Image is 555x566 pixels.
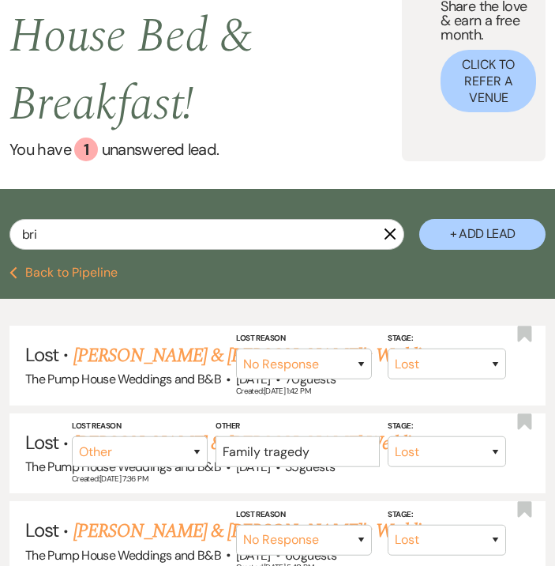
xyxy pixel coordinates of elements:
button: Back to Pipeline [9,266,118,279]
input: Search by name, event date, email address or phone number [9,219,404,250]
label: Stage: [388,331,506,345]
button: + Add Lead [419,219,546,250]
a: [PERSON_NAME] & [PERSON_NAME]'s Wedding [73,517,438,545]
div: 1 [74,138,98,161]
span: The Pump House Weddings and B&B [25,458,221,475]
label: Lost Reason [72,419,208,433]
span: The Pump House Weddings and B&B [25,547,221,564]
span: Lost [25,342,58,367]
label: Stage: [388,507,506,521]
span: Created: [DATE] 1:42 PM [236,386,310,396]
label: Stage: [388,419,506,433]
span: Lost [25,518,58,542]
a: You have 1 unanswered lead. [9,138,402,161]
label: Lost Reason [236,331,372,345]
button: Click to Refer a Venue [441,50,536,112]
label: Lost Reason [236,507,372,521]
span: The Pump House Weddings and B&B [25,371,221,387]
label: Other [216,419,380,433]
a: [PERSON_NAME] & [PERSON_NAME]'s Wedding [73,341,438,370]
span: Lost [25,430,58,455]
span: Created: [DATE] 7:36 PM [72,474,148,484]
